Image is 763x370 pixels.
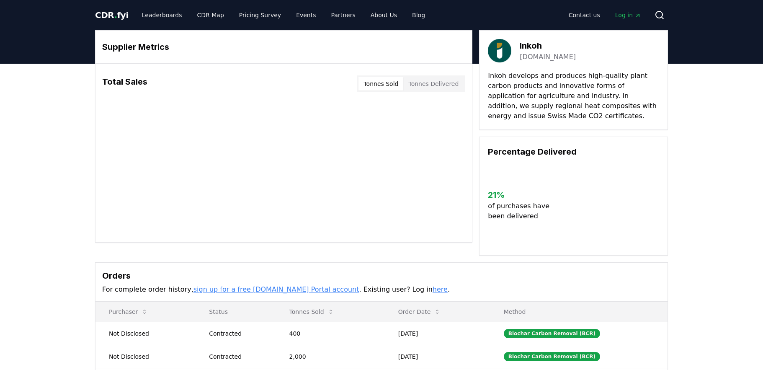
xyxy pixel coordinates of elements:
[102,269,661,282] h3: Orders
[488,71,659,121] p: Inkoh develops and produces high-quality plant carbon products and innovative forms of applicatio...
[276,322,385,345] td: 400
[193,285,359,293] a: sign up for a free [DOMAIN_NAME] Portal account
[562,8,648,23] nav: Main
[520,52,576,62] a: [DOMAIN_NAME]
[102,41,465,53] h3: Supplier Metrics
[209,329,269,338] div: Contracted
[504,329,600,338] div: Biochar Carbon Removal (BCR)
[209,352,269,361] div: Contracted
[520,39,576,52] h3: Inkoh
[102,303,155,320] button: Purchaser
[325,8,362,23] a: Partners
[403,77,464,91] button: Tonnes Delivered
[364,8,404,23] a: About Us
[202,308,269,316] p: Status
[433,285,448,293] a: here
[95,322,196,345] td: Not Disclosed
[488,39,511,62] img: Inkoh-logo
[385,345,490,368] td: [DATE]
[232,8,288,23] a: Pricing Survey
[385,322,490,345] td: [DATE]
[114,10,117,20] span: .
[488,189,556,201] h3: 21 %
[289,8,322,23] a: Events
[102,75,147,92] h3: Total Sales
[135,8,189,23] a: Leaderboards
[135,8,432,23] nav: Main
[488,201,556,221] p: of purchases have been delivered
[608,8,648,23] a: Log in
[488,145,659,158] h3: Percentage Delivered
[392,303,448,320] button: Order Date
[95,9,129,21] a: CDR.fyi
[615,11,641,19] span: Log in
[405,8,432,23] a: Blog
[95,10,129,20] span: CDR fyi
[102,285,661,295] p: For complete order history, . Existing user? Log in .
[283,303,341,320] button: Tonnes Sold
[276,345,385,368] td: 2,000
[95,345,196,368] td: Not Disclosed
[358,77,403,91] button: Tonnes Sold
[191,8,231,23] a: CDR Map
[497,308,661,316] p: Method
[562,8,607,23] a: Contact us
[504,352,600,361] div: Biochar Carbon Removal (BCR)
